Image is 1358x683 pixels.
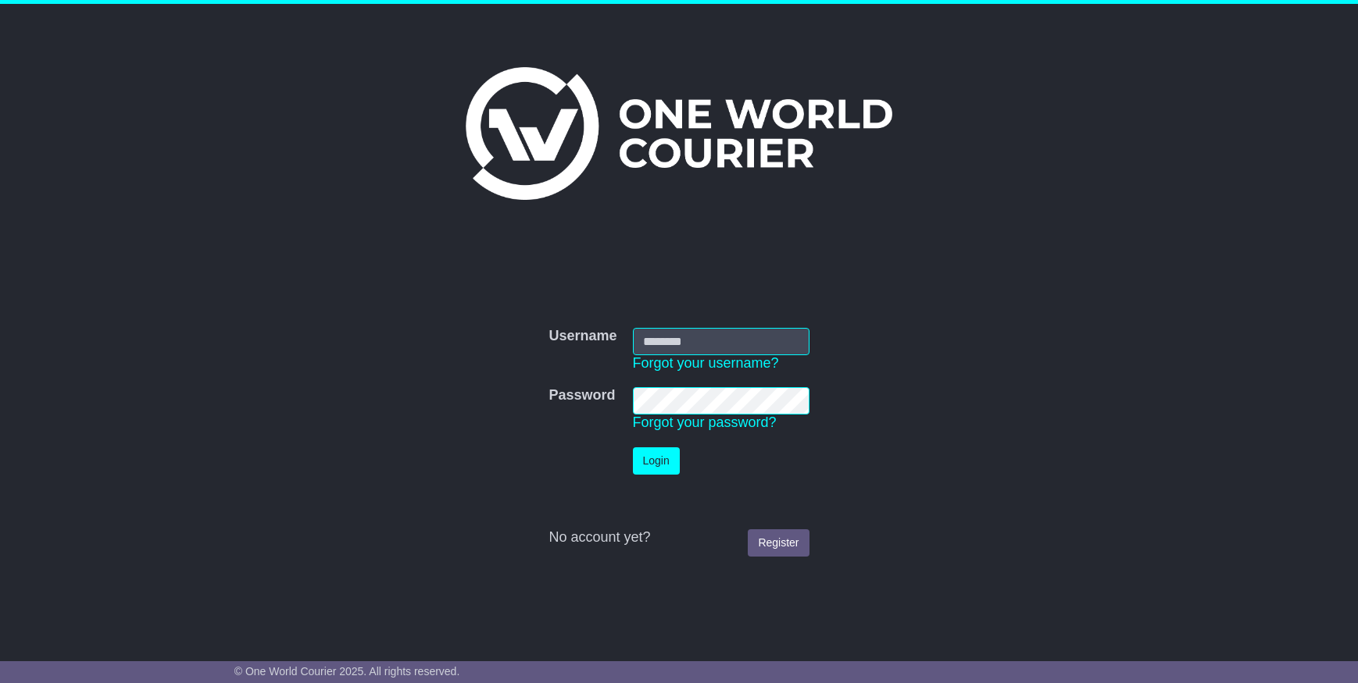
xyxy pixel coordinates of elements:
label: Password [549,387,615,404]
div: No account yet? [549,529,809,546]
button: Login [633,447,680,475]
label: Username [549,328,616,345]
img: One World [466,67,892,200]
a: Forgot your username? [633,355,779,371]
a: Register [748,529,809,557]
span: © One World Courier 2025. All rights reserved. [234,665,460,678]
a: Forgot your password? [633,414,777,430]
